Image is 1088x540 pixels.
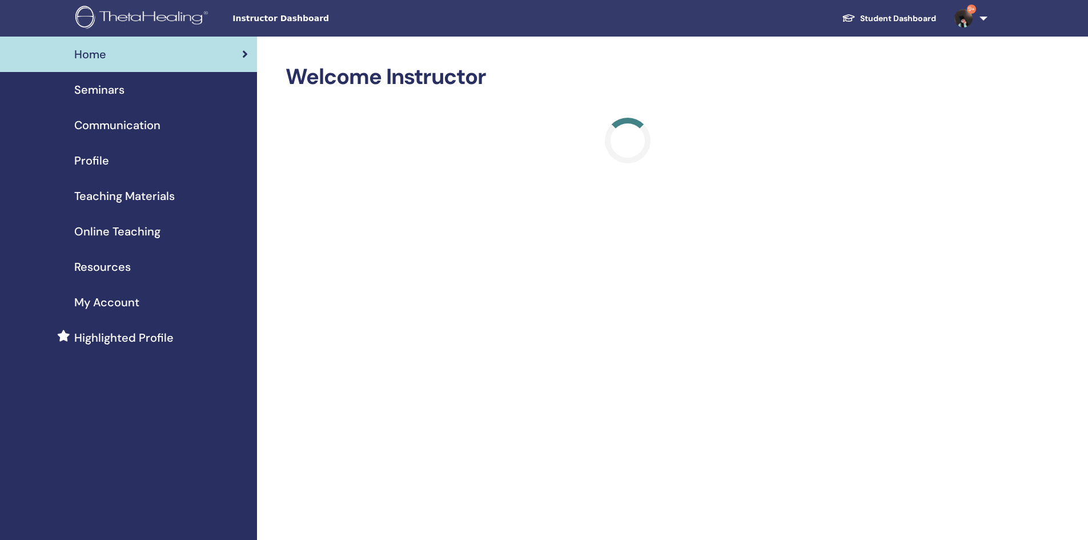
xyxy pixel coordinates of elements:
[74,187,175,205] span: Teaching Materials
[74,46,106,63] span: Home
[74,329,174,346] span: Highlighted Profile
[286,64,970,90] h2: Welcome Instructor
[74,117,160,134] span: Communication
[232,13,404,25] span: Instructor Dashboard
[74,223,160,240] span: Online Teaching
[75,6,212,31] img: logo.png
[74,152,109,169] span: Profile
[967,5,976,14] span: 9+
[954,9,973,27] img: default.jpg
[74,81,125,98] span: Seminars
[74,258,131,275] span: Resources
[74,294,139,311] span: My Account
[833,8,945,29] a: Student Dashboard
[842,13,856,23] img: graduation-cap-white.svg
